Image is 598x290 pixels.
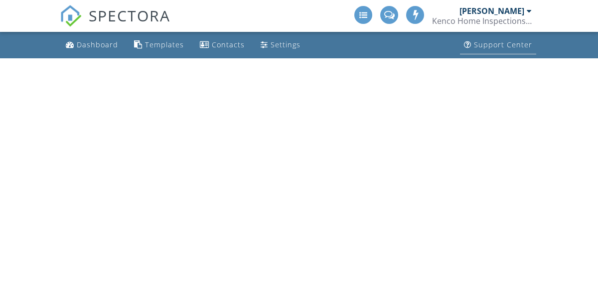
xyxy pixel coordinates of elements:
a: Dashboard [62,36,122,54]
a: Contacts [196,36,249,54]
div: Templates [145,40,184,49]
div: [PERSON_NAME] [459,6,524,16]
div: Kenco Home Inspections Inc. [432,16,532,26]
div: Support Center [474,40,532,49]
a: SPECTORA [60,13,170,34]
span: SPECTORA [89,5,170,26]
div: Settings [271,40,300,49]
div: Contacts [212,40,245,49]
img: The Best Home Inspection Software - Spectora [60,5,82,27]
a: Settings [257,36,304,54]
a: Support Center [460,36,536,54]
div: Dashboard [77,40,118,49]
a: Templates [130,36,188,54]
